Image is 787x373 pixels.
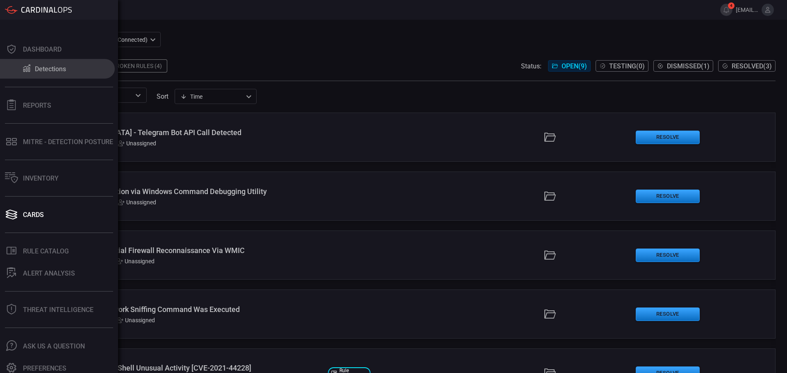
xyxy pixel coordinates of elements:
div: Unassigned [118,199,156,206]
span: 4 [728,2,735,9]
div: Time [180,93,243,101]
span: Dismissed ( 1 ) [667,62,710,70]
div: Palo Alto - Telegram Bot API Call Detected [61,128,321,137]
div: Preferences [23,364,66,372]
button: Open(9) [548,60,591,72]
span: Testing ( 0 ) [609,62,645,70]
span: Status: [521,62,541,70]
span: Resolved ( 3 ) [732,62,772,70]
div: Windows - Execution via Windows Command Debugging Utility [61,187,321,196]
label: sort [157,93,168,100]
button: Resolve [636,190,700,203]
div: Unassigned [118,140,156,147]
div: Detections [35,65,66,73]
div: Cards [23,211,44,219]
div: ALERT ANALYSIS [23,269,75,277]
div: Threat Intelligence [23,306,93,314]
div: Windows - Potential Firewall Reconnaissance Via WMIC [61,246,321,255]
button: 4 [720,4,732,16]
div: Ask Us A Question [23,342,85,350]
div: MITRE - Detection Posture [23,138,113,146]
button: Resolve [636,131,700,144]
button: Resolve [636,249,700,262]
div: Cisco ASA - Network Sniffing Command Was Executed [61,305,321,314]
div: Inventory [23,174,59,182]
div: Dashboard [23,45,61,53]
div: Cisco ASA - Log4Shell Unusual Activity [CVE-2021-44228] [61,364,321,372]
button: Open [132,90,144,101]
div: Reports [23,102,51,109]
button: Testing(0) [596,60,648,72]
button: Resolve [636,307,700,321]
div: Unassigned [116,258,155,264]
button: Dismissed(1) [653,60,713,72]
span: [EMAIL_ADDRESS][DOMAIN_NAME] [736,7,758,13]
span: Open ( 9 ) [562,62,587,70]
div: Rule Catalog [23,247,69,255]
button: Resolved(3) [718,60,776,72]
div: Broken Rules (4) [107,59,167,72]
div: Unassigned [117,317,155,323]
